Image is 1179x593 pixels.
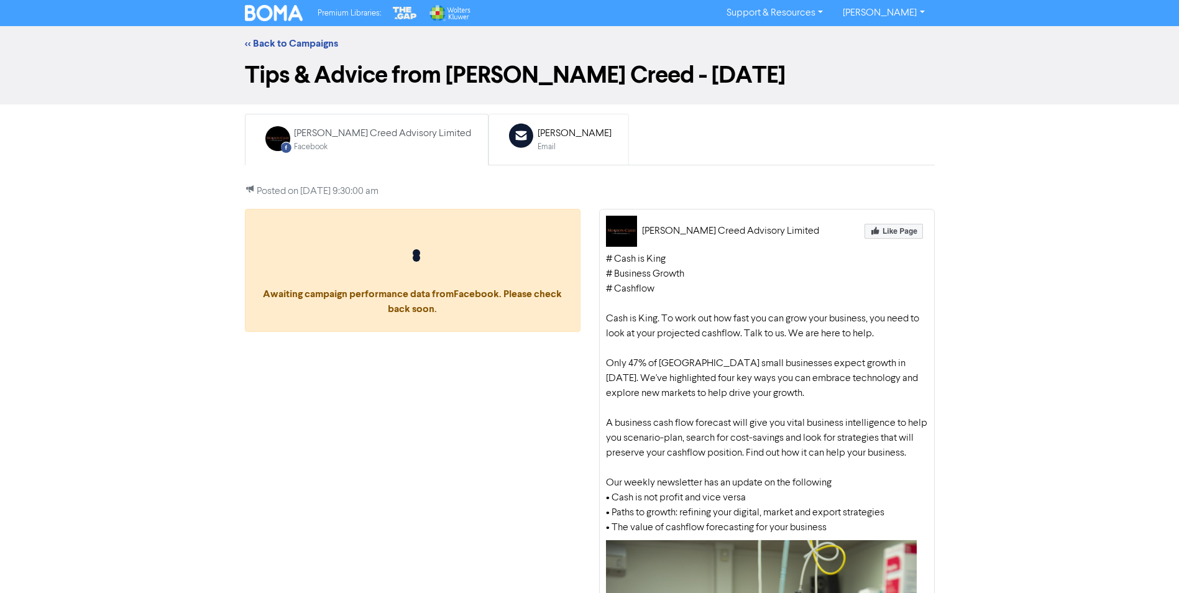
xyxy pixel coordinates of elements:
[245,184,935,199] p: Posted on [DATE] 9:30:00 am
[865,224,923,239] img: Like Page
[245,61,935,90] h1: Tips & Advice from [PERSON_NAME] Creed - [DATE]
[428,5,470,21] img: Wolters Kluwer
[258,249,567,315] span: Awaiting campaign performance data from Facebook . Please check back soon.
[1117,533,1179,593] iframe: Chat Widget
[642,224,819,239] div: [PERSON_NAME] Creed Advisory Limited
[606,216,637,247] img: Morrison Creed Advisory Limited
[245,37,338,50] a: << Back to Campaigns
[391,5,418,21] img: The Gap
[606,252,928,535] div: # Cash is King # Business Growth # Cashflow Cash is King. To work out how fast you can grow your ...
[265,126,290,151] img: FACEBOOK_POST
[294,126,471,141] div: [PERSON_NAME] Creed Advisory Limited
[318,9,381,17] span: Premium Libraries:
[833,3,934,23] a: [PERSON_NAME]
[294,141,471,153] div: Facebook
[717,3,833,23] a: Support & Resources
[538,141,612,153] div: Email
[538,126,612,141] div: [PERSON_NAME]
[245,5,303,21] img: BOMA Logo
